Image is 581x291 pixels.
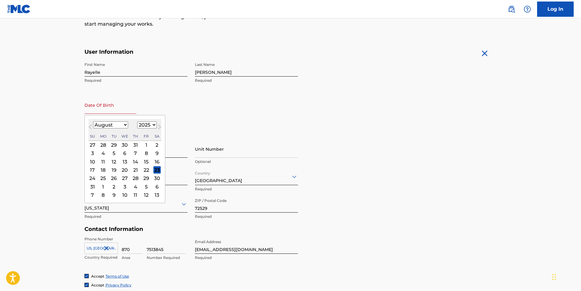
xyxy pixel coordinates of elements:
[84,214,188,219] p: Required
[508,5,515,13] img: search
[106,274,129,278] a: Terms of Use
[121,158,128,165] div: Choose Wednesday, August 13th, 2025
[195,159,298,164] p: Optional
[521,3,533,15] div: Help
[195,186,298,192] p: Required
[121,166,128,174] div: Choose Wednesday, August 20th, 2025
[524,5,531,13] img: help
[89,141,96,149] div: Choose Sunday, July 27th, 2025
[85,274,88,278] img: checkbox
[132,191,139,199] div: Choose Thursday, September 11th, 2025
[110,158,118,165] div: Choose Tuesday, August 12th, 2025
[99,133,107,140] div: Monday
[110,166,118,174] div: Choose Tuesday, August 19th, 2025
[91,274,104,278] span: Accept
[552,268,556,286] div: Drag
[110,150,118,157] div: Choose Tuesday, August 5th, 2025
[85,283,88,287] img: checkbox
[88,141,161,199] div: Month August, 2025
[143,183,150,190] div: Choose Friday, September 5th, 2025
[110,175,118,182] div: Choose Tuesday, August 26th, 2025
[122,255,143,260] p: Area
[99,158,107,165] div: Choose Monday, August 11th, 2025
[99,183,107,190] div: Choose Monday, September 1st, 2025
[89,158,96,165] div: Choose Sunday, August 10th, 2025
[132,133,139,140] div: Thursday
[143,166,150,174] div: Choose Friday, August 22nd, 2025
[121,175,128,182] div: Choose Wednesday, August 27th, 2025
[84,115,165,203] div: Choose Date
[153,183,161,190] div: Choose Saturday, September 6th, 2025
[195,167,210,176] label: Country
[153,141,161,149] div: Choose Saturday, August 2nd, 2025
[143,150,150,157] div: Choose Friday, August 8th, 2025
[132,158,139,165] div: Choose Thursday, August 14th, 2025
[143,175,150,182] div: Choose Friday, August 29th, 2025
[84,134,497,141] h5: Personal Address
[84,255,118,260] p: Country Required
[99,191,107,199] div: Choose Monday, September 8th, 2025
[143,141,150,149] div: Choose Friday, August 1st, 2025
[89,150,96,157] div: Choose Sunday, August 3rd, 2025
[99,166,107,174] div: Choose Monday, August 18th, 2025
[195,78,298,83] p: Required
[132,166,139,174] div: Choose Thursday, August 21st, 2025
[121,133,128,140] div: Wednesday
[195,255,298,260] p: Required
[153,166,161,174] div: Choose Saturday, August 23rd, 2025
[84,226,298,233] h5: Contact Information
[106,283,131,287] a: Privacy Policy
[143,133,150,140] div: Friday
[195,169,298,184] div: [GEOGRAPHIC_DATA]
[195,214,298,219] p: Required
[153,133,161,140] div: Saturday
[153,191,161,199] div: Choose Saturday, September 13th, 2025
[89,133,96,140] div: Sunday
[121,183,128,190] div: Choose Wednesday, September 3rd, 2025
[99,175,107,182] div: Choose Monday, August 25th, 2025
[551,262,581,291] iframe: Chat Widget
[132,150,139,157] div: Choose Thursday, August 7th, 2025
[89,166,96,174] div: Choose Sunday, August 17th, 2025
[85,123,95,133] button: Previous Month
[84,78,188,83] p: Required
[132,141,139,149] div: Choose Thursday, July 31st, 2025
[147,255,186,260] p: Number Required
[505,3,518,15] a: Public Search
[153,175,161,182] div: Choose Saturday, August 30th, 2025
[89,183,96,190] div: Choose Sunday, August 31st, 2025
[7,5,31,13] img: MLC Logo
[99,150,107,157] div: Choose Monday, August 4th, 2025
[537,2,574,17] a: Log In
[121,150,128,157] div: Choose Wednesday, August 6th, 2025
[121,141,128,149] div: Choose Wednesday, July 30th, 2025
[89,191,96,199] div: Choose Sunday, September 7th, 2025
[132,183,139,190] div: Choose Thursday, September 4th, 2025
[89,175,96,182] div: Choose Sunday, August 24th, 2025
[121,191,128,199] div: Choose Wednesday, September 10th, 2025
[110,141,118,149] div: Choose Tuesday, July 29th, 2025
[110,133,118,140] div: Tuesday
[143,191,150,199] div: Choose Friday, September 12th, 2025
[99,141,107,149] div: Choose Monday, July 28th, 2025
[110,183,118,190] div: Choose Tuesday, September 2nd, 2025
[480,48,490,58] img: close
[153,150,161,157] div: Choose Saturday, August 9th, 2025
[110,191,118,199] div: Choose Tuesday, September 9th, 2025
[84,48,298,56] h5: User Information
[155,123,164,133] button: Next Month
[132,175,139,182] div: Choose Thursday, August 28th, 2025
[143,158,150,165] div: Choose Friday, August 15th, 2025
[91,283,104,287] span: Accept
[153,158,161,165] div: Choose Saturday, August 16th, 2025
